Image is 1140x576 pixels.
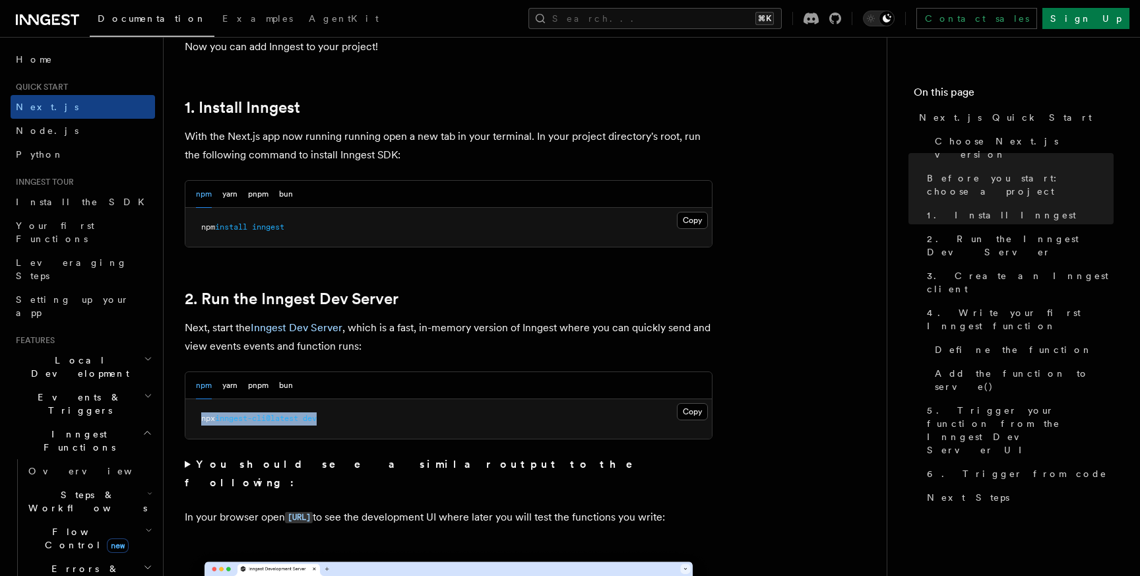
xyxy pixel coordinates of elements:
[90,4,214,37] a: Documentation
[11,82,68,92] span: Quick start
[11,335,55,346] span: Features
[922,486,1114,509] a: Next Steps
[185,458,651,489] strong: You should see a similar output to the following:
[11,190,155,214] a: Install the SDK
[11,428,142,454] span: Inngest Functions
[11,422,155,459] button: Inngest Functions
[922,399,1114,462] a: 5. Trigger your function from the Inngest Dev Server UI
[16,220,94,244] span: Your first Functions
[916,8,1037,29] a: Contact sales
[28,466,164,476] span: Overview
[222,13,293,24] span: Examples
[215,222,247,232] span: install
[248,372,269,399] button: pnpm
[303,414,317,423] span: dev
[914,84,1114,106] h4: On this page
[201,414,215,423] span: npx
[922,227,1114,264] a: 2. Run the Inngest Dev Server
[309,13,379,24] span: AgentKit
[214,4,301,36] a: Examples
[23,488,147,515] span: Steps & Workflows
[185,38,712,56] p: Now you can add Inngest to your project!
[863,11,895,26] button: Toggle dark mode
[922,166,1114,203] a: Before you start: choose a project
[11,288,155,325] a: Setting up your app
[11,348,155,385] button: Local Development
[16,149,64,160] span: Python
[927,208,1076,222] span: 1. Install Inngest
[927,467,1107,480] span: 6. Trigger from code
[251,321,342,334] a: Inngest Dev Server
[11,119,155,143] a: Node.js
[107,538,129,553] span: new
[11,95,155,119] a: Next.js
[301,4,387,36] a: AgentKit
[23,525,145,552] span: Flow Control
[755,12,774,25] kbd: ⌘K
[23,520,155,557] button: Flow Controlnew
[23,459,155,483] a: Overview
[279,372,293,399] button: bun
[23,483,155,520] button: Steps & Workflows
[922,203,1114,227] a: 1. Install Inngest
[201,222,215,232] span: npm
[922,462,1114,486] a: 6. Trigger from code
[222,181,237,208] button: yarn
[16,125,79,136] span: Node.js
[922,301,1114,338] a: 4. Write your first Inngest function
[185,508,712,527] p: In your browser open to see the development UI where later you will test the functions you write:
[528,8,782,29] button: Search...⌘K
[11,251,155,288] a: Leveraging Steps
[279,181,293,208] button: bun
[927,232,1114,259] span: 2. Run the Inngest Dev Server
[927,404,1114,457] span: 5. Trigger your function from the Inngest Dev Server UI
[935,367,1114,393] span: Add the function to serve()
[252,222,284,232] span: inngest
[16,257,127,281] span: Leveraging Steps
[1042,8,1129,29] a: Sign Up
[185,127,712,164] p: With the Next.js app now running running open a new tab in your terminal. In your project directo...
[11,214,155,251] a: Your first Functions
[11,354,144,380] span: Local Development
[927,269,1114,296] span: 3. Create an Inngest client
[16,197,152,207] span: Install the SDK
[927,491,1009,504] span: Next Steps
[930,129,1114,166] a: Choose Next.js version
[98,13,206,24] span: Documentation
[930,338,1114,362] a: Define the function
[16,102,79,112] span: Next.js
[930,362,1114,399] a: Add the function to serve()
[185,290,398,308] a: 2. Run the Inngest Dev Server
[677,212,708,229] button: Copy
[185,455,712,492] summary: You should see a similar output to the following:
[11,391,144,417] span: Events & Triggers
[677,403,708,420] button: Copy
[248,181,269,208] button: pnpm
[185,319,712,356] p: Next, start the , which is a fast, in-memory version of Inngest where you can quickly send and vi...
[914,106,1114,129] a: Next.js Quick Start
[11,177,74,187] span: Inngest tour
[11,48,155,71] a: Home
[285,511,313,523] a: [URL]
[935,343,1092,356] span: Define the function
[196,372,212,399] button: npm
[16,294,129,318] span: Setting up your app
[11,385,155,422] button: Events & Triggers
[919,111,1092,124] span: Next.js Quick Start
[922,264,1114,301] a: 3. Create an Inngest client
[16,53,53,66] span: Home
[927,172,1114,198] span: Before you start: choose a project
[215,414,298,423] span: inngest-cli@latest
[927,306,1114,333] span: 4. Write your first Inngest function
[185,98,300,117] a: 1. Install Inngest
[222,372,237,399] button: yarn
[285,512,313,523] code: [URL]
[11,143,155,166] a: Python
[196,181,212,208] button: npm
[935,135,1114,161] span: Choose Next.js version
